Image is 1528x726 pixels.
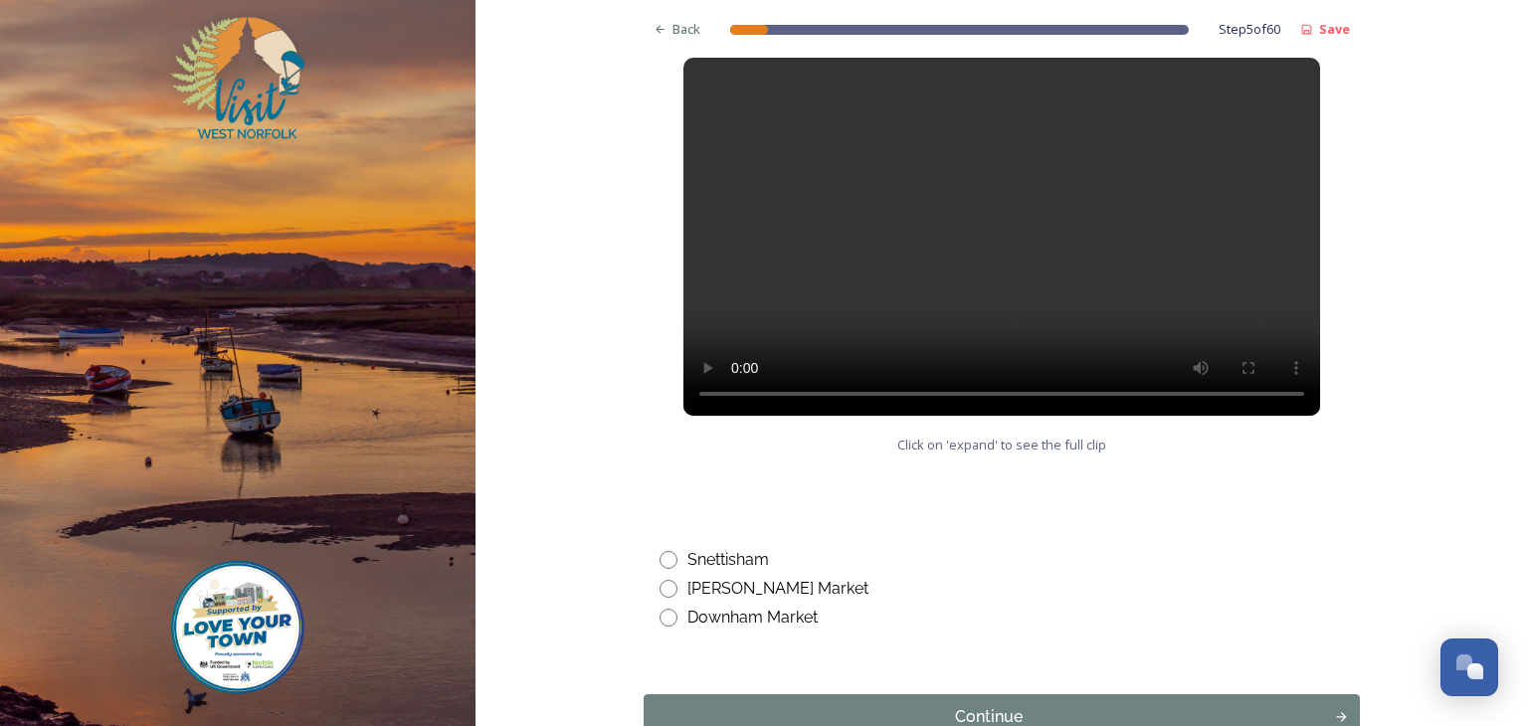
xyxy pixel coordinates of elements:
[1440,638,1498,696] button: Open Chat
[1319,20,1350,38] strong: Save
[687,606,818,630] div: Downham Market
[672,20,700,39] span: Back
[897,436,1106,454] span: Click on 'expand' to see the full clip
[1219,20,1280,39] span: Step 5 of 60
[687,548,769,572] div: Snettisham
[687,577,868,601] div: [PERSON_NAME] Market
